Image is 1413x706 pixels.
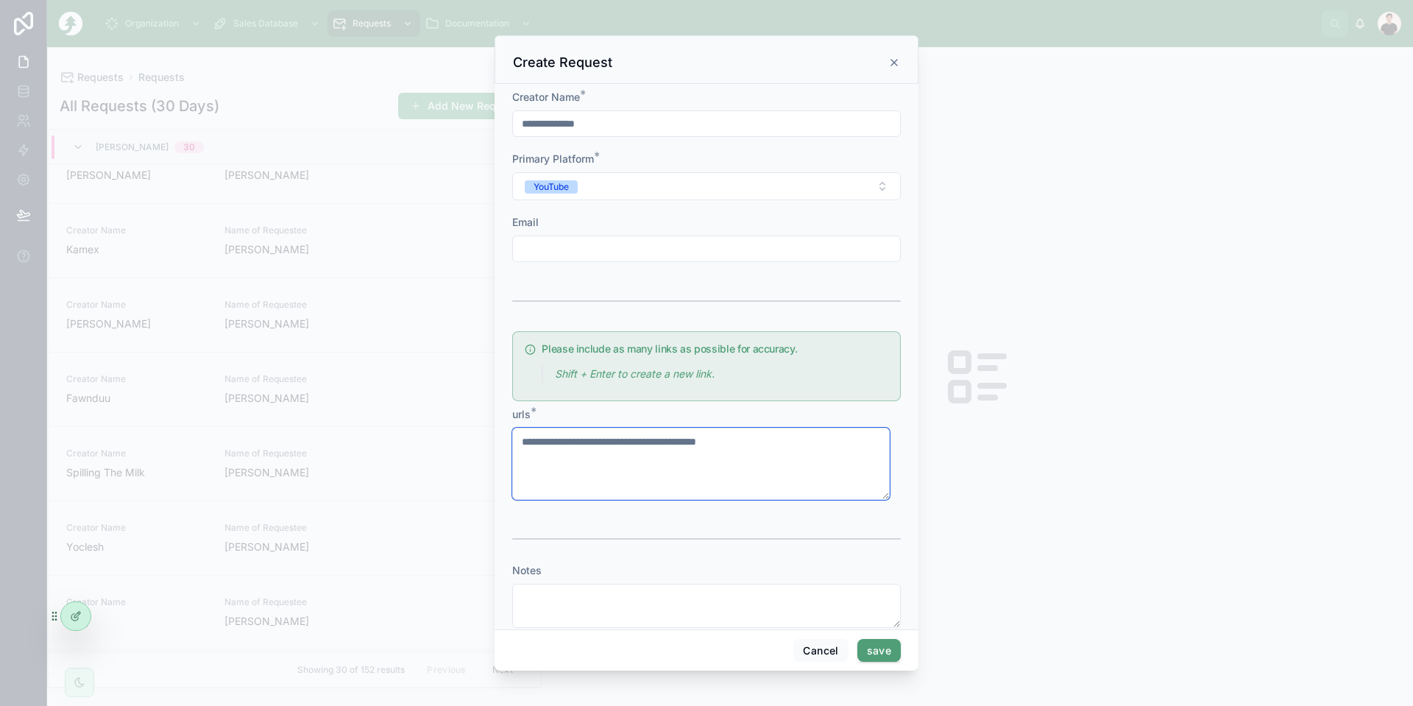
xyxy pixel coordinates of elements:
span: Notes [512,564,542,576]
button: save [857,639,901,663]
em: Shift + Enter to create a new link. [555,367,715,380]
h3: Create Request [513,54,612,71]
h5: Please include as many links as possible for accuracy. [542,344,888,354]
div: YouTube [534,180,569,194]
span: Primary Platform [512,152,594,165]
span: Creator Name [512,91,580,103]
button: Cancel [793,639,848,663]
button: Select Button [512,172,901,200]
span: Email [512,216,539,228]
span: urls [512,408,531,420]
div: > *Shift + Enter to create a new link.* [542,366,888,383]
